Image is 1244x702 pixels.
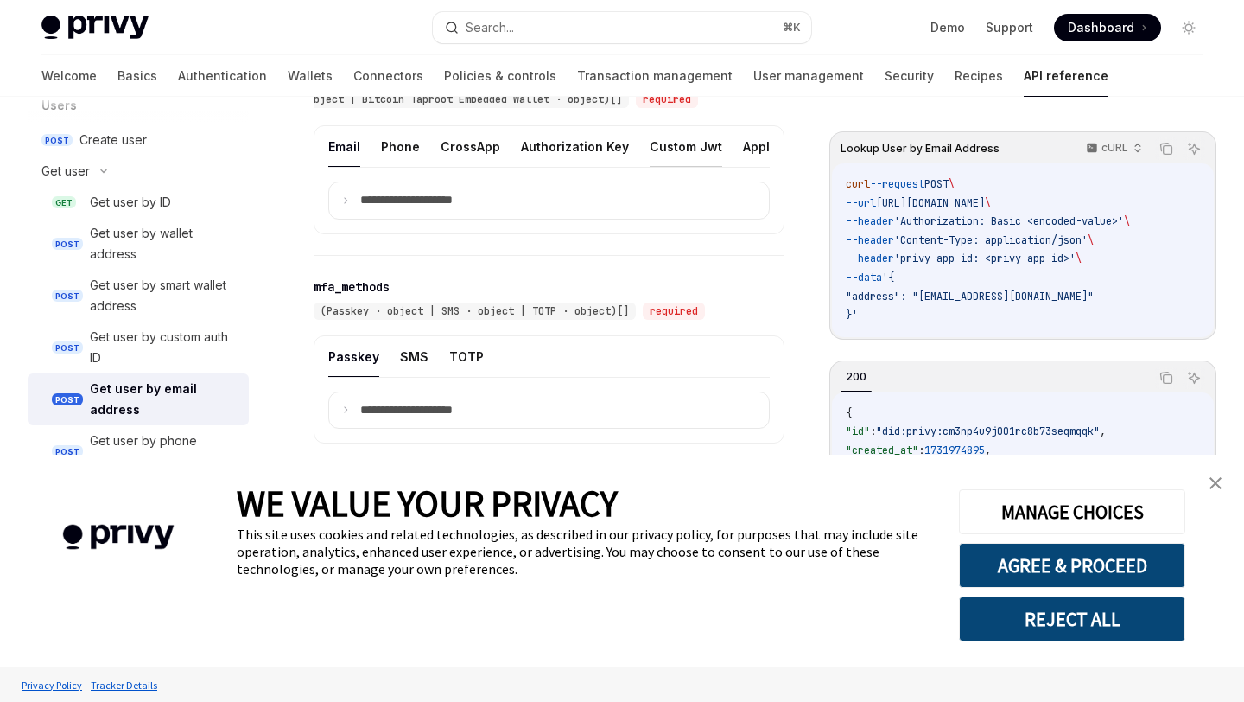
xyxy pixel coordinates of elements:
button: Ask AI [1183,367,1205,389]
span: \ [1076,252,1082,265]
div: Get user by phone number [90,431,238,472]
a: Dashboard [1054,14,1161,41]
a: POSTGet user by email address [28,373,249,425]
span: --url [846,196,876,210]
span: POST [52,393,83,406]
div: Search... [466,17,514,38]
button: Email [328,126,360,167]
div: Get user by smart wallet address [90,275,238,316]
span: POST [52,290,83,303]
span: GET [52,196,76,209]
button: Phone [381,126,420,167]
span: POST [52,445,83,458]
span: : [870,424,876,438]
span: [URL][DOMAIN_NAME] [876,196,985,210]
div: mfa_methods [314,278,390,296]
button: MANAGE CHOICES [959,489,1185,534]
span: "created_at" [846,444,918,457]
span: "id" [846,424,870,438]
a: Policies & controls [444,55,556,97]
span: --header [846,252,894,265]
a: Tracker Details [86,670,162,700]
span: 'privy-app-id: <privy-app-id>' [894,252,1076,265]
a: close banner [1198,466,1233,501]
span: ⌘ K [783,21,801,35]
span: 'Authorization: Basic <encoded-value>' [894,214,1124,228]
span: : [918,444,924,457]
a: POSTGet user by phone number [28,425,249,477]
img: light logo [41,16,149,40]
span: Dashboard [1068,19,1134,36]
a: Welcome [41,55,97,97]
a: POSTCreate user [28,124,249,156]
a: Connectors [353,55,423,97]
span: WE VALUE YOUR PRIVACY [237,481,618,526]
div: required [643,303,705,320]
a: Security [885,55,934,97]
button: AGREE & PROCEED [959,543,1185,588]
button: Copy the contents from the code block [1155,137,1177,160]
button: REJECT ALL [959,597,1185,641]
button: TOTP [449,336,484,377]
span: \ [985,196,991,210]
div: 200 [841,367,872,387]
a: POSTGet user by smart wallet address [28,270,249,322]
span: Lookup User by Email Address [841,142,1000,156]
img: close banner [1209,477,1222,489]
div: Get user by wallet address [90,223,238,265]
span: POST [52,238,83,251]
button: CrossApp [441,126,500,167]
button: Search...⌘K [433,12,810,43]
a: User management [753,55,864,97]
a: Transaction management [577,55,733,97]
span: \ [949,177,955,191]
div: This site uses cookies and related technologies, as described in our privacy policy, for purposes... [237,526,933,578]
span: "did:privy:cm3np4u9j001rc8b73seqmqqk" [876,424,1100,438]
span: POST [924,177,949,191]
button: Toggle dark mode [1175,14,1203,41]
button: cURL [1076,134,1150,163]
span: POST [52,341,83,354]
span: curl [846,177,870,191]
button: Custom Jwt [650,126,722,167]
span: --header [846,214,894,228]
a: Wallets [288,55,333,97]
span: 1731974895 [924,444,985,457]
span: '{ [882,271,894,284]
span: POST [41,134,73,147]
button: Ask AI [1183,137,1205,160]
button: Apple [743,126,777,167]
span: --data [846,271,882,284]
a: GETGet user by ID [28,187,249,218]
a: POSTGet user by custom auth ID [28,322,249,373]
span: \ [1088,233,1094,247]
a: Recipes [955,55,1003,97]
a: Authentication [178,55,267,97]
div: Get user by custom auth ID [90,327,238,368]
span: 'Content-Type: application/json' [894,233,1088,247]
span: }' [846,308,858,322]
div: Create user [79,130,147,150]
div: Get user by email address [90,379,238,420]
a: POSTGet user by wallet address [28,218,249,270]
span: --request [870,177,924,191]
a: Privacy Policy [17,670,86,700]
span: , [1100,424,1106,438]
img: company logo [26,500,211,575]
a: Demo [930,19,965,36]
a: Basics [117,55,157,97]
span: --header [846,233,894,247]
p: cURL [1101,141,1128,155]
span: , [985,444,991,457]
a: Support [986,19,1033,36]
button: Passkey [328,336,379,377]
button: SMS [400,336,428,377]
div: Get user by ID [90,192,171,213]
button: Copy the contents from the code block [1155,367,1177,389]
div: Get user [41,161,90,182]
a: API reference [1024,55,1108,97]
span: "address": "[EMAIL_ADDRESS][DOMAIN_NAME]" [846,290,1094,303]
div: required [636,91,698,108]
span: \ [1124,214,1130,228]
button: Authorization Key [521,126,629,167]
